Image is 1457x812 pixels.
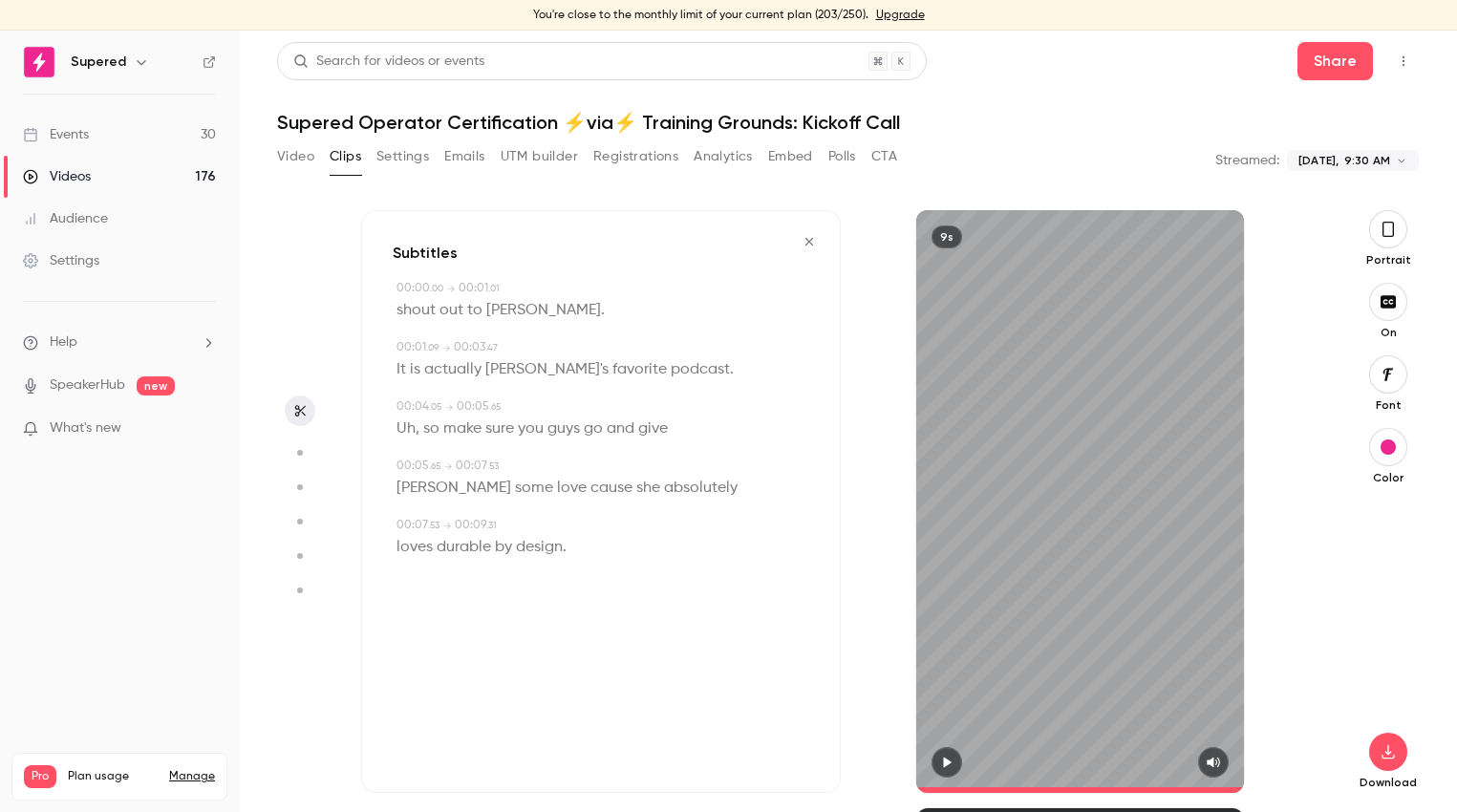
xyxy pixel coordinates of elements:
span: → [447,282,455,296]
span: Pro [24,765,56,788]
span: sure [485,416,514,442]
span: → [443,519,451,533]
span: [PERSON_NAME]'s [485,356,609,383]
h1: Supered Operator Certification ⚡️via⚡️ Training Grounds: Kickoff Call [277,111,1419,134]
span: you [518,416,544,442]
span: go [584,416,603,442]
button: CTA [871,141,897,172]
div: Audience [23,209,108,228]
div: Videos [23,167,91,186]
span: What's new [50,418,121,438]
span: → [444,459,452,474]
span: 00:05 [457,401,489,413]
button: Settings [376,141,429,172]
span: [DATE], [1298,152,1339,169]
span: → [445,400,453,415]
li: help-dropdown-opener [23,332,216,353]
p: Streamed: [1215,151,1279,170]
span: . 65 [489,402,501,412]
span: → [442,341,450,355]
span: design [516,534,563,561]
span: [PERSON_NAME] [486,297,601,324]
span: 00:04 [396,401,429,413]
span: 00:01 [459,283,488,294]
iframe: Noticeable Trigger [193,420,216,438]
div: 9s [932,225,962,248]
span: actually [424,356,482,383]
p: On [1358,325,1419,340]
a: Manage [169,769,215,784]
span: 00:03 [454,342,485,353]
span: podcast [671,356,730,383]
span: 9:30 AM [1344,152,1390,169]
button: UTM builder [501,141,578,172]
button: Share [1297,42,1373,80]
span: to [467,297,482,324]
span: some [515,475,553,502]
span: cause [590,475,632,502]
span: 00:01 [396,342,426,353]
span: and [607,416,634,442]
span: Uh [396,416,416,442]
span: she [636,475,660,502]
span: . 65 [429,461,440,471]
span: . [730,356,734,383]
div: Search for videos or events [293,52,484,72]
span: is [410,356,420,383]
span: . [563,534,567,561]
span: . 47 [485,343,498,353]
div: Settings [23,251,99,270]
span: favorite [612,356,667,383]
button: Top Bar Actions [1388,46,1419,76]
span: durable [437,534,491,561]
button: Polls [828,141,856,172]
span: by [495,534,512,561]
p: Color [1358,470,1419,485]
span: loves [396,534,433,561]
h3: Subtitles [393,242,458,265]
button: Embed [768,141,813,172]
p: Download [1358,775,1419,790]
span: 00:07 [456,460,487,472]
span: . [601,297,605,324]
span: Help [50,332,77,353]
img: Supered [24,47,54,77]
span: 00:05 [396,460,429,472]
span: . 53 [487,461,499,471]
span: out [439,297,463,324]
span: absolutely [664,475,738,502]
span: make [443,416,482,442]
span: . 31 [486,521,497,530]
span: love [557,475,587,502]
button: Video [277,141,314,172]
span: . 01 [488,284,500,293]
span: new [137,376,175,395]
a: SpeakerHub [50,375,125,395]
span: 00:09 [455,520,486,531]
button: Registrations [593,141,678,172]
button: Analytics [694,141,753,172]
span: so [423,416,439,442]
span: guys [547,416,580,442]
span: 00:00 [396,283,430,294]
p: Portrait [1358,252,1419,267]
span: . 00 [430,284,443,293]
h6: Supered [71,53,126,72]
span: . 05 [429,402,441,412]
a: Upgrade [876,8,925,23]
span: , [416,416,419,442]
span: [PERSON_NAME] [396,475,511,502]
span: Plan usage [68,769,158,784]
button: Clips [330,141,361,172]
span: shout [396,297,436,324]
span: 00:07 [396,520,428,531]
button: Emails [444,141,484,172]
div: Events [23,125,89,144]
span: . 53 [428,521,439,530]
p: Font [1358,397,1419,413]
span: give [638,416,668,442]
span: . 09 [426,343,439,353]
span: It [396,356,406,383]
